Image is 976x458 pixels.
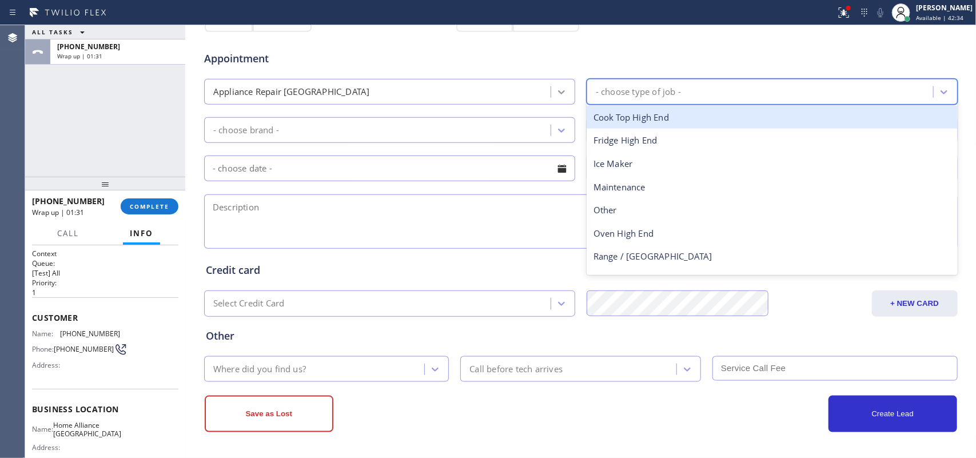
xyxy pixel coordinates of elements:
div: Other [206,328,956,344]
div: Cook Top High End [587,106,958,129]
button: COMPLETE [121,198,178,214]
span: Business location [32,404,178,415]
span: Home Alliance [GEOGRAPHIC_DATA] [53,421,121,439]
span: Wrap up | 01:31 [32,208,84,217]
div: Oven High End [587,222,958,245]
span: Name: [32,329,60,338]
span: Name: [32,425,53,433]
span: Appointment [204,51,454,66]
div: Range / [GEOGRAPHIC_DATA] [587,245,958,268]
p: 1 [32,288,178,297]
div: Where did you find us? [213,363,306,376]
span: COMPLETE [130,202,169,210]
span: Call [57,228,79,238]
h2: Queue: [32,258,178,268]
span: [PHONE_NUMBER] [32,196,105,206]
button: ALL TASKS [25,25,96,39]
div: Ice Maker [587,152,958,176]
div: Undercounter Refrigeration [587,268,958,292]
div: - choose brand - [213,124,279,137]
span: Customer [32,312,178,323]
span: Wrap up | 01:31 [57,52,102,60]
button: Call [50,222,86,245]
span: [PHONE_NUMBER] [60,329,120,338]
h2: Priority: [32,278,178,288]
p: [Test] All [32,268,178,278]
span: [PHONE_NUMBER] [57,42,120,51]
span: Available | 42:34 [916,14,963,22]
div: Maintenance [587,176,958,199]
span: ALL TASKS [32,28,73,36]
div: Select Credit Card [213,297,285,310]
span: [PHONE_NUMBER] [54,345,114,353]
span: Address: [32,361,62,369]
div: [PERSON_NAME] [916,3,973,13]
button: Mute [873,5,889,21]
span: Phone: [32,345,54,353]
button: Create Lead [828,396,957,432]
span: Address: [32,443,62,452]
button: Save as Lost [205,396,333,432]
div: Call before tech arrives [469,363,563,376]
div: - choose type of job - [596,85,681,98]
h1: Context [32,249,178,258]
div: Fridge High End [587,129,958,152]
div: Credit card [206,262,956,278]
div: Other [587,198,958,222]
span: Info [130,228,153,238]
input: - choose date - [204,156,575,181]
input: Service Call Fee [712,356,958,381]
button: + NEW CARD [872,290,958,317]
button: Info [123,222,160,245]
div: Appliance Repair [GEOGRAPHIC_DATA] [213,85,370,98]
